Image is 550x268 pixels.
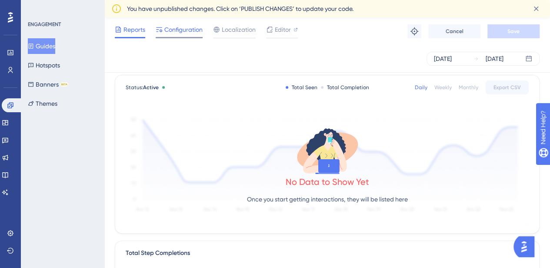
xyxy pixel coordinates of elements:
button: Export CSV [485,80,529,94]
div: Total Completion [321,84,369,91]
button: Save [487,24,540,38]
div: Weekly [434,84,452,91]
span: Save [507,28,520,35]
span: Configuration [164,24,203,35]
iframe: UserGuiding AI Assistant Launcher [513,234,540,260]
button: Guides [28,38,55,54]
button: Cancel [428,24,480,38]
div: No Data to Show Yet [286,176,369,188]
div: ENGAGEMENT [28,21,61,28]
span: Reports [123,24,145,35]
div: [DATE] [486,54,503,64]
button: BannersBETA [28,77,68,92]
div: [DATE] [434,54,452,64]
span: Status: [126,84,159,91]
span: Editor [275,24,291,35]
span: Localization [222,24,256,35]
button: Themes [28,96,57,111]
div: Total Seen [286,84,317,91]
div: Daily [415,84,427,91]
button: Hotspots [28,57,60,73]
span: Active [143,84,159,90]
p: Once you start getting interactions, they will be listed here [247,194,408,204]
span: You have unpublished changes. Click on ‘PUBLISH CHANGES’ to update your code. [127,3,353,14]
div: Monthly [459,84,478,91]
div: Total Step Completions [126,248,190,258]
span: Need Help? [20,2,54,13]
div: BETA [60,82,68,87]
span: Cancel [446,28,463,35]
span: Export CSV [493,84,521,91]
